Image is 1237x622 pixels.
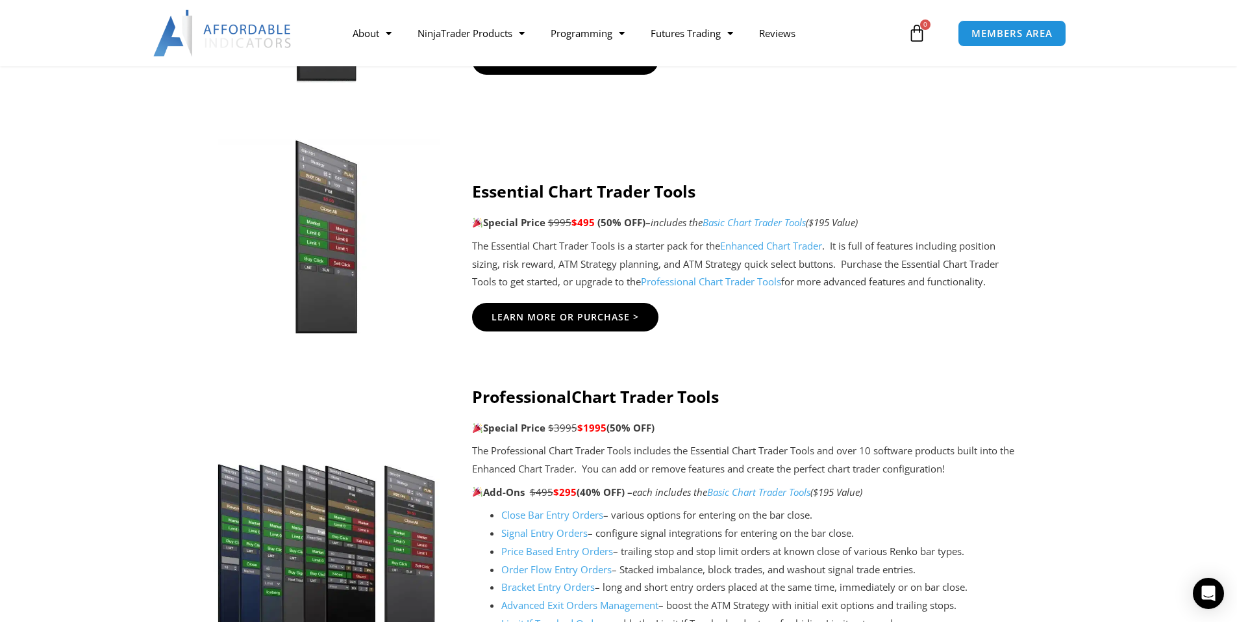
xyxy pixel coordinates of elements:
span: – [645,216,651,229]
h4: Professional [472,387,1025,406]
p: The Essential Chart Trader Tools is a starter pack for the . It is full of features including pos... [472,237,1025,292]
span: (50% OFF) [597,216,645,229]
img: 🎉 [473,487,482,497]
span: $3995 [548,421,577,434]
span: MEMBERS AREA [971,29,1053,38]
a: Close Bar Entry Orders [501,508,603,521]
a: Professional Chart Trader Tools [641,275,781,288]
a: Price Based Entry Orders [501,545,613,558]
img: LogoAI | Affordable Indicators – NinjaTrader [153,10,293,57]
li: – trailing stop and stop limit orders at known close of various Renko bar types. [501,543,1025,561]
li: – long and short entry orders placed at the same time, immediately or on bar close. [501,578,1025,597]
img: Essential-Chart-Trader-Toolsjpg | Affordable Indicators – NinjaTrader [213,139,440,334]
strong: Special Price [472,216,545,229]
span: $495 [530,486,553,499]
i: includes the ($195 Value) [651,216,858,229]
img: 🎉 [473,423,482,433]
span: $995 [548,216,571,229]
a: Bracket Entry Orders [501,580,595,593]
span: $495 [571,216,595,229]
a: Order Flow Entry Orders [501,563,612,576]
li: – various options for entering on the bar close. [501,506,1025,525]
a: Signal Entry Orders [501,526,588,539]
img: 🎉 [473,218,482,227]
nav: Menu [340,18,905,48]
a: Basic Chart Trader Tools [703,216,806,229]
i: each includes the ($195 Value) [632,486,862,499]
span: Learn More Or Purchase > [492,313,639,322]
b: (40% OFF) – [577,486,632,499]
a: MEMBERS AREA [958,20,1066,47]
a: Futures Trading [638,18,746,48]
a: Reviews [746,18,808,48]
b: (50% OFF) [606,421,655,434]
a: Enhanced Chart Trader [720,239,822,252]
div: Open Intercom Messenger [1193,578,1224,609]
span: 0 [920,19,931,30]
a: Advanced Exit Orders Management [501,599,658,612]
li: – Stacked imbalance, block trades, and washout signal trade entries. [501,561,1025,579]
strong: Chart Trader Tools [571,385,719,408]
li: – configure signal integrations for entering on the bar close. [501,525,1025,543]
strong: Add-Ons [472,486,525,499]
a: Learn More Or Purchase > [472,303,658,331]
a: 0 [888,14,945,52]
a: NinjaTrader Products [405,18,538,48]
strong: Special Price [472,421,545,434]
a: Basic Chart Trader Tools [707,486,810,499]
li: – boost the ATM Strategy with initial exit options and trailing stops. [501,597,1025,615]
a: Programming [538,18,638,48]
a: About [340,18,405,48]
p: The Professional Chart Trader Tools includes the Essential Chart Trader Tools and over 10 softwar... [472,442,1025,478]
strong: Essential Chart Trader Tools [472,180,695,202]
span: $295 [553,486,577,499]
span: $1995 [577,421,606,434]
